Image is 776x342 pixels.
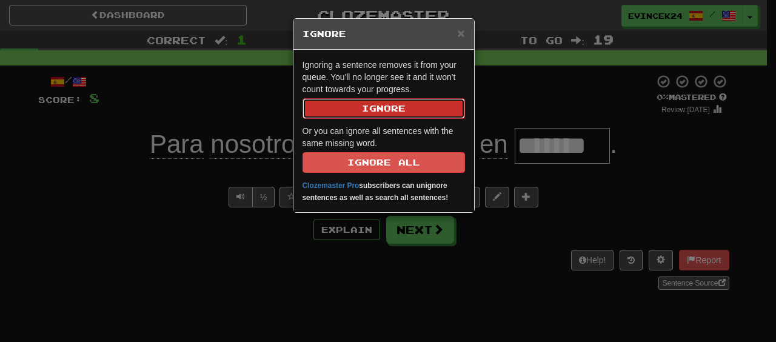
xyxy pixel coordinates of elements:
span: × [457,26,464,40]
button: Ignore [303,98,465,119]
h5: Ignore [303,28,465,40]
button: Ignore All [303,152,465,173]
p: Or you can ignore all sentences with the same missing word. [303,125,465,173]
strong: subscribers can unignore sentences as well as search all sentences! [303,181,449,202]
a: Clozemaster Pro [303,181,360,190]
button: Close [457,27,464,39]
p: Ignoring a sentence removes it from your queue. You'll no longer see it and it won't count toward... [303,59,465,119]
